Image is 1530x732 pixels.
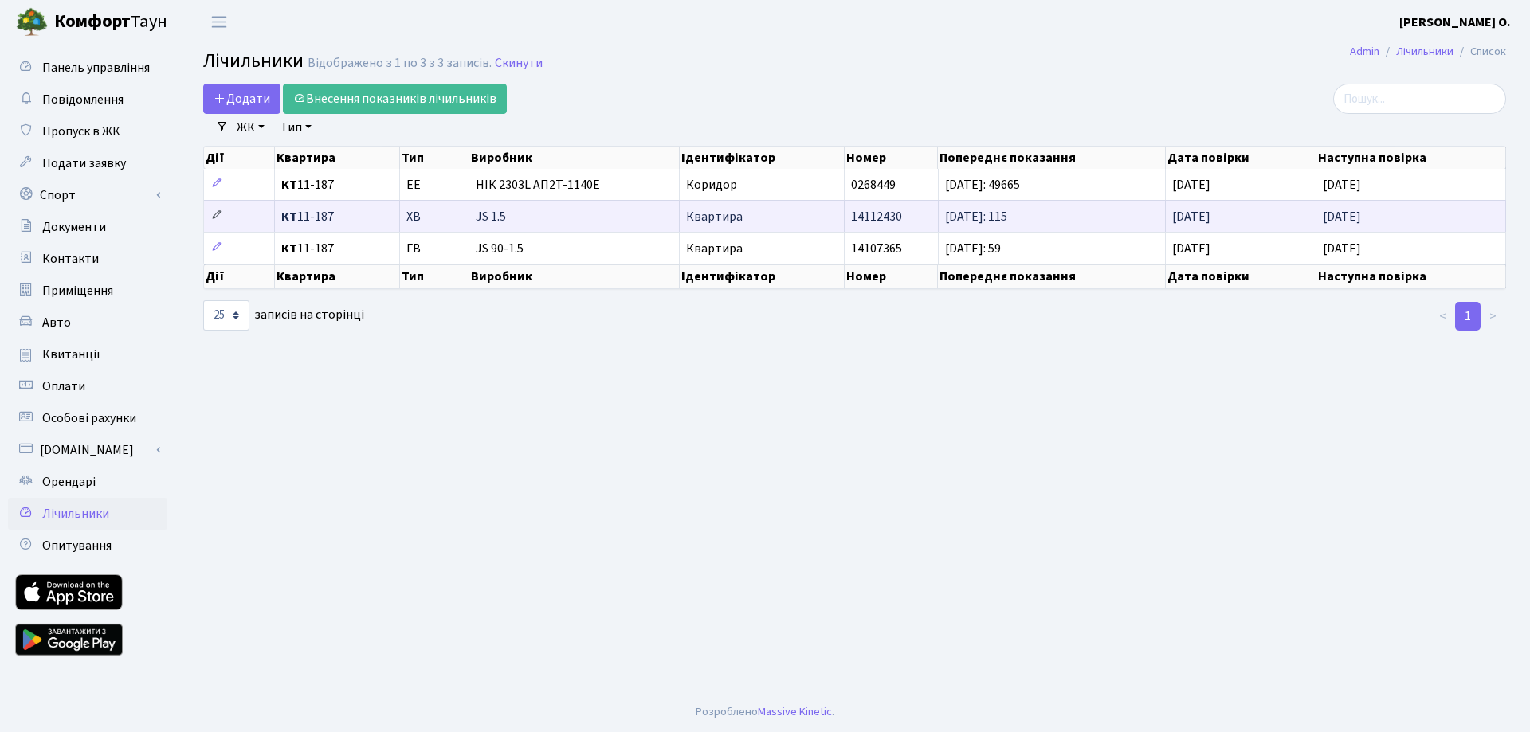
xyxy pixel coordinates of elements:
div: Відображено з 1 по 3 з 3 записів. [308,56,492,71]
b: КТ [281,176,297,194]
span: [DATE] [1323,176,1361,194]
div: Розроблено . [696,703,834,721]
span: Панель управління [42,59,150,76]
th: Ідентифікатор [680,147,844,169]
th: Попереднє показання [938,264,1165,288]
a: Повідомлення [8,84,167,115]
span: 11-187 [281,242,394,255]
th: Дата повірки [1166,147,1316,169]
b: КТ [281,208,297,225]
th: Номер [845,147,939,169]
a: Документи [8,211,167,243]
a: Тип [274,114,318,141]
th: Виробник [469,264,680,288]
img: logo.png [16,6,48,38]
th: Квартира [275,147,401,169]
span: Авто [42,314,71,331]
a: Оплати [8,370,167,402]
a: Спорт [8,179,167,211]
span: Контакти [42,250,99,268]
span: JS 90-1.5 [476,242,673,255]
a: Авто [8,307,167,339]
span: Особові рахунки [42,409,136,427]
a: Особові рахунки [8,402,167,434]
a: [DOMAIN_NAME] [8,434,167,466]
a: Приміщення [8,275,167,307]
span: Оплати [42,378,85,395]
input: Пошук... [1333,84,1506,114]
a: Орендарі [8,466,167,498]
span: 14112430 [851,208,902,225]
th: Ідентифікатор [680,264,844,288]
th: Дії [204,147,275,169]
a: Massive Kinetic [758,703,832,720]
a: Панель управління [8,52,167,84]
b: [PERSON_NAME] О. [1399,14,1511,31]
span: JS 1.5 [476,210,673,223]
th: Квартира [275,264,401,288]
span: ХВ [406,210,421,223]
span: Квитанції [42,346,100,363]
button: Переключити навігацію [199,9,239,35]
span: ГВ [406,242,421,255]
span: Пропуск в ЖК [42,123,120,140]
a: Admin [1350,43,1379,60]
span: 14107365 [851,240,902,257]
a: [PERSON_NAME] О. [1399,13,1511,32]
span: [DATE] [1323,240,1361,257]
span: Лічильники [42,505,109,523]
th: Дії [204,264,275,288]
span: [DATE]: 49665 [945,176,1020,194]
span: [DATE] [1172,176,1210,194]
a: Внесення показників лічильників [283,84,507,114]
span: [DATE] [1172,240,1210,257]
th: Виробник [469,147,680,169]
select: записів на сторінці [203,300,249,331]
span: Опитування [42,537,112,554]
a: Лічильники [1396,43,1453,60]
span: 0268449 [851,176,896,194]
span: Додати [214,90,270,108]
b: Комфорт [54,9,131,34]
span: [DATE]: 59 [945,240,1001,257]
span: Повідомлення [42,91,124,108]
th: Дата повірки [1166,264,1316,288]
label: записів на сторінці [203,300,364,331]
a: Пропуск в ЖК [8,115,167,147]
span: Лічильники [203,47,304,75]
a: Скинути [495,56,543,71]
a: Контакти [8,243,167,275]
span: НІК 2303L АП2Т-1140E [476,178,673,191]
th: Номер [845,264,939,288]
span: Квартира [686,240,743,257]
th: Попереднє показання [938,147,1165,169]
a: ЖК [230,114,271,141]
th: Наступна повірка [1316,147,1506,169]
th: Тип [400,264,469,288]
nav: breadcrumb [1326,35,1530,69]
b: КТ [281,240,297,257]
a: Додати [203,84,280,114]
a: Лічильники [8,498,167,530]
a: 1 [1455,302,1481,331]
span: ЕЕ [406,178,421,191]
span: Орендарі [42,473,96,491]
a: Квитанції [8,339,167,370]
span: [DATE] [1323,208,1361,225]
span: [DATE] [1172,208,1210,225]
span: Таун [54,9,167,36]
span: Квартира [686,208,743,225]
span: Коридор [686,176,737,194]
span: Приміщення [42,282,113,299]
li: Список [1453,43,1506,61]
span: Документи [42,218,106,236]
a: Подати заявку [8,147,167,179]
th: Наступна повірка [1316,264,1506,288]
span: 11-187 [281,210,394,223]
span: 11-187 [281,178,394,191]
a: Опитування [8,530,167,562]
th: Тип [400,147,469,169]
span: Подати заявку [42,155,126,172]
span: [DATE]: 115 [945,208,1007,225]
